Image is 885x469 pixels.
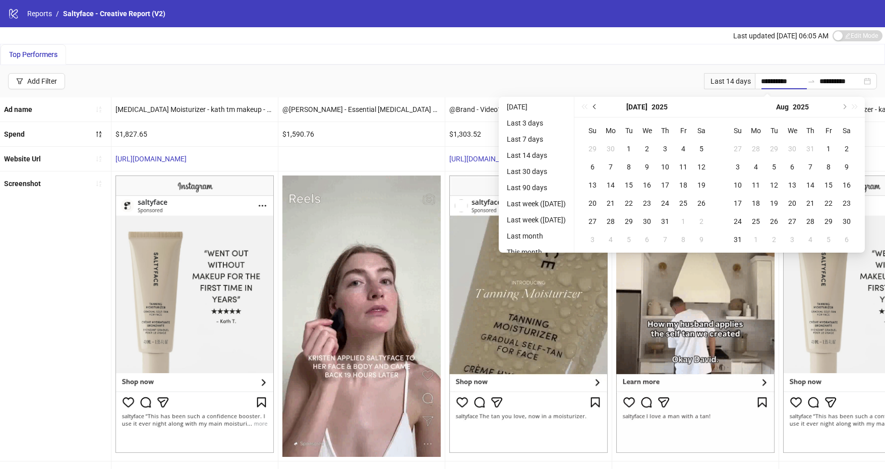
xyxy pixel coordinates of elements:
[783,176,801,194] td: 2025-08-13
[63,10,165,18] span: Saltyface - Creative Report (V2)
[695,215,707,227] div: 2
[586,179,599,191] div: 13
[620,140,638,158] td: 2025-07-01
[765,158,783,176] td: 2025-08-05
[692,140,711,158] td: 2025-07-05
[656,212,674,230] td: 2025-07-31
[765,194,783,212] td: 2025-08-19
[729,212,747,230] td: 2025-08-24
[115,175,274,453] img: Screenshot 120227465092180395
[819,212,838,230] td: 2025-08-29
[804,143,816,155] div: 31
[111,122,278,146] div: $1,827.65
[503,230,570,242] li: Last month
[841,215,853,227] div: 30
[616,175,775,453] img: Screenshot 120228026912350395
[747,158,765,176] td: 2025-08-04
[583,158,602,176] td: 2025-07-06
[95,106,102,113] span: sort-ascending
[786,161,798,173] div: 6
[768,197,780,209] div: 19
[768,161,780,173] div: 5
[677,215,689,227] div: 1
[801,176,819,194] td: 2025-08-14
[838,158,856,176] td: 2025-08-09
[822,215,835,227] div: 29
[115,155,187,163] a: [URL][DOMAIN_NAME]
[692,230,711,249] td: 2025-08-09
[677,161,689,173] div: 11
[605,161,617,173] div: 7
[729,176,747,194] td: 2025-08-10
[822,233,835,246] div: 5
[750,233,762,246] div: 1
[602,194,620,212] td: 2025-07-21
[819,140,838,158] td: 2025-08-01
[819,230,838,249] td: 2025-09-05
[503,133,570,145] li: Last 7 days
[841,161,853,173] div: 9
[503,246,570,258] li: This month
[838,122,856,140] th: Sa
[623,161,635,173] div: 8
[623,179,635,191] div: 15
[750,161,762,173] div: 4
[8,73,65,89] button: Add Filter
[819,194,838,212] td: 2025-08-22
[641,197,653,209] div: 23
[732,161,744,173] div: 3
[449,155,520,163] a: [URL][DOMAIN_NAME]
[641,179,653,191] div: 16
[605,143,617,155] div: 30
[652,97,668,117] button: Choose a year
[4,105,32,113] b: Ad name
[620,230,638,249] td: 2025-08-05
[838,194,856,212] td: 2025-08-23
[747,122,765,140] th: Mo
[445,122,612,146] div: $1,303.52
[503,117,570,129] li: Last 3 days
[692,158,711,176] td: 2025-07-12
[838,176,856,194] td: 2025-08-16
[641,215,653,227] div: 30
[95,131,102,138] span: sort-descending
[674,140,692,158] td: 2025-07-04
[449,175,608,453] img: Screenshot 120226658409620395
[801,140,819,158] td: 2025-07-31
[677,143,689,155] div: 4
[638,230,656,249] td: 2025-08-06
[638,176,656,194] td: 2025-07-16
[804,179,816,191] div: 14
[804,161,816,173] div: 7
[801,158,819,176] td: 2025-08-07
[656,230,674,249] td: 2025-08-07
[729,230,747,249] td: 2025-08-31
[589,97,601,117] button: Previous month (PageUp)
[822,179,835,191] div: 15
[776,97,789,117] button: Choose a month
[638,212,656,230] td: 2025-07-30
[793,97,809,117] button: Choose a year
[674,212,692,230] td: 2025-08-01
[807,77,815,85] span: swap-right
[838,212,856,230] td: 2025-08-30
[605,215,617,227] div: 28
[638,140,656,158] td: 2025-07-02
[704,73,755,89] div: Last 14 days
[783,212,801,230] td: 2025-08-27
[586,161,599,173] div: 6
[804,197,816,209] div: 21
[786,143,798,155] div: 30
[623,233,635,246] div: 5
[732,197,744,209] div: 17
[641,233,653,246] div: 6
[768,233,780,246] div: 2
[659,233,671,246] div: 7
[801,212,819,230] td: 2025-08-28
[638,194,656,212] td: 2025-07-23
[838,97,849,117] button: Next month (PageDown)
[659,215,671,227] div: 31
[586,197,599,209] div: 20
[804,215,816,227] div: 28
[692,194,711,212] td: 2025-07-26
